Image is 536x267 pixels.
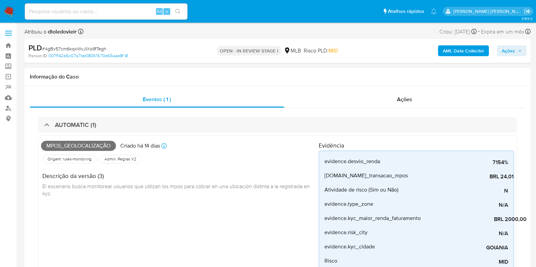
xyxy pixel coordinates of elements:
span: Alt [157,8,162,15]
span: # 4gBv57cm6kqxWvJIXoIRTegh [42,45,106,52]
p: OPEN - IN REVIEW STAGE I [217,46,281,55]
span: GOIANIA [406,244,508,251]
span: BRL 2000,00 [425,216,527,223]
span: Risco [324,258,337,264]
span: evidence.type_zone [324,201,373,207]
p: danilo.toledo@mercadolivre.com [453,8,522,15]
span: Ações [502,45,515,56]
span: Mpos_geolocalização [41,141,116,151]
input: Pesquise usuários ou casos... [25,7,187,16]
span: Risco PLD: [304,47,338,54]
span: MID [406,259,508,265]
span: evidence.risk_city [324,229,368,236]
span: BRL 24,01 [412,173,514,180]
span: Atribuiu o [24,28,77,36]
b: PLD [28,42,42,53]
b: Person ID [28,53,47,59]
div: Criou: [DATE] [439,27,477,36]
button: Ações [497,45,527,56]
span: Ações [397,95,412,103]
span: El escenario busca monitorear usuarios que utilizan los mpos para cobrar en una ubicación distint... [42,182,311,197]
span: N/A [406,202,508,208]
b: dtoledovieir [46,28,77,36]
div: AUTOMATIC (1) [38,117,517,133]
p: Criado há 14 dias [120,142,160,150]
span: Admin. Regras V2 [104,156,137,162]
div: MLB [284,47,301,54]
span: Atividade de risco (Sim ou Não) [324,186,398,193]
b: AML Data Collector [443,45,484,56]
span: s [166,8,168,15]
span: Eventos ( 1 ) [143,95,171,103]
span: Expira em um mês [481,28,524,36]
span: MID [329,47,338,54]
h4: Descrição da versão (3) [42,172,313,180]
span: N/A [406,230,508,237]
span: Atalhos rápidos [388,8,424,15]
button: search-icon [171,7,185,16]
h4: Evidência [319,142,514,149]
span: evidence.kyc_maior_renda_faturamento [324,215,421,222]
span: 7154% [406,159,508,166]
span: evidence.desvio_renda [324,158,380,165]
h1: Informação do Caso [30,73,525,80]
a: Notificações [431,8,437,14]
button: AML Data Collector [438,45,489,56]
a: Sair [524,8,531,15]
span: evidence.kyc_cidade [324,243,375,250]
span: N [406,187,508,194]
span: Origem: rules-monitoring [47,156,92,162]
h3: AUTOMATIC (1) [55,121,96,129]
a: 007f142e5c07a7be08061670e65aae8f [48,53,128,59]
span: - [478,27,480,36]
span: [DOMAIN_NAME]_transacao_mpos [324,172,408,179]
